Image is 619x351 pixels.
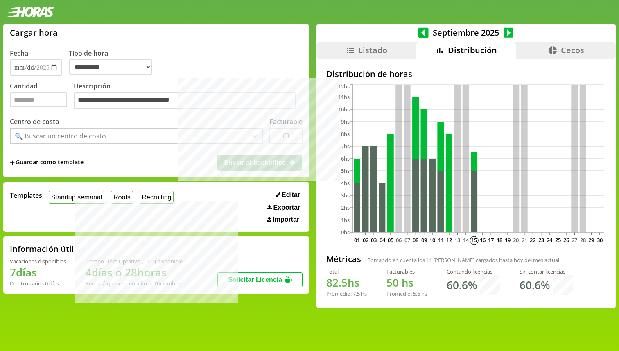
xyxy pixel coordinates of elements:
text: 04 [379,236,385,244]
text: 18 [496,236,502,244]
text: 06 [396,236,402,244]
div: Promedio: hs [386,290,427,297]
text: 05 [388,236,393,244]
span: Exportar [273,204,300,211]
h1: hs [326,275,367,290]
span: Septiembre 2025 [429,27,504,38]
div: De otros años: 0 días [10,280,66,287]
span: 50 [386,275,399,290]
input: Cantidad [10,92,67,107]
tspan: 0hs [341,229,350,236]
h1: Cargar hora [10,27,58,38]
text: 17 [488,236,494,244]
b: Diciembre [154,280,181,287]
h1: 7 días [10,265,66,280]
span: Importar [273,216,299,223]
div: Vacaciones disponibles [10,258,66,265]
span: Templates [10,191,42,200]
h1: 4 días o 28 horas [86,265,183,280]
div: Contando licencias [447,268,500,275]
span: +Guardar como template [10,158,84,167]
text: 29 [588,236,594,244]
tspan: 10hs [338,106,350,113]
button: Recruiting [140,191,174,204]
div: 🔍 Buscar un centro de costo [15,131,106,140]
h1: 60.6 % [520,278,550,292]
span: Distribución [448,45,497,56]
text: 27 [572,236,577,244]
h2: Información útil [10,243,74,254]
h2: Métricas [326,254,361,265]
text: 03 [371,236,377,244]
span: Editar [282,191,300,199]
text: 30 [597,236,603,244]
button: Standup semanal [49,191,104,204]
span: + [10,158,15,167]
div: Promedio: hs [326,290,367,297]
span: 11 [426,256,432,264]
button: Solicitar Licencia [217,272,303,287]
tspan: 4hs [341,179,350,187]
text: 16 [480,236,486,244]
text: 15 [471,236,477,244]
tspan: 2hs [341,204,350,211]
span: 82.5 [326,275,348,290]
tspan: 1hs [341,216,350,224]
text: 07 [404,236,410,244]
text: 24 [547,236,553,244]
text: 22 [530,236,535,244]
text: 09 [421,236,427,244]
span: Listado [358,45,387,56]
tspan: 12hs [338,83,350,90]
text: 12 [446,236,452,244]
text: 14 [463,236,469,244]
text: 23 [538,236,544,244]
span: 5.6 [413,290,420,297]
tspan: 5hs [341,167,350,174]
text: 08 [413,236,418,244]
div: Total [326,268,367,275]
tspan: 6hs [341,155,350,162]
label: Facturable [269,117,303,126]
h2: Distribución de horas [326,68,606,79]
tspan: 7hs [341,143,350,150]
button: Editar [273,191,303,199]
text: 25 [555,236,561,244]
div: Facturables [386,268,427,275]
tspan: 11hs [338,93,350,101]
span: Solicitar Licencia [228,276,282,283]
label: Tipo de hora [69,49,159,76]
textarea: Descripción [74,92,296,109]
div: Recordá que vencen a fin de [86,280,183,287]
button: Roots [111,191,133,204]
h1: 60.6 % [447,278,477,292]
text: 26 [563,236,569,244]
label: Cantidad [10,82,74,111]
text: 01 [354,236,360,244]
button: Exportar [265,204,303,212]
tspan: 9hs [341,118,350,125]
div: Sin contar licencias [520,268,573,275]
tspan: 8hs [341,130,350,138]
label: Centro de costo [10,117,59,126]
text: 10 [429,236,435,244]
span: 7.5 [353,290,360,297]
text: 21 [522,236,527,244]
text: 19 [505,236,511,244]
span: Cecos [561,45,584,56]
img: logotipo [7,7,54,17]
text: 13 [454,236,460,244]
label: Fecha [10,49,28,58]
text: 28 [580,236,586,244]
div: Tiempo Libre Optativo (TiLO) disponible [86,258,183,265]
tspan: 3hs [341,192,350,199]
text: 02 [363,236,368,244]
select: Tipo de hora [69,59,152,75]
label: Descripción [74,82,303,111]
text: 20 [513,236,519,244]
span: Tomando en cuenta los [PERSON_NAME] cargados hasta hoy del mes actual. [368,256,560,264]
h1: hs [386,275,427,290]
text: 11 [438,236,443,244]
